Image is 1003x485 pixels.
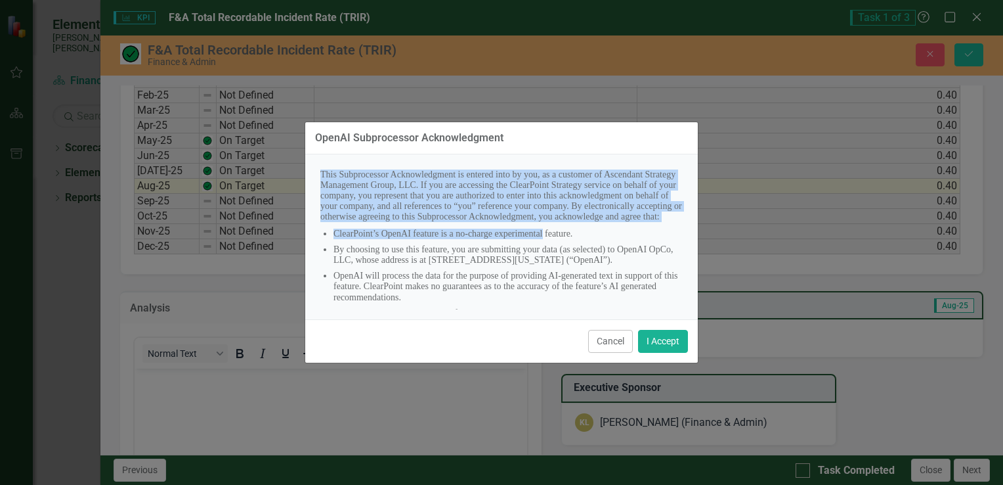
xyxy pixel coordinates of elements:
li: ClearPoint’s OpenAI feature is a no-charge experimental feature. [333,229,683,239]
button: I Accept [638,330,688,353]
p: This Subprocessor Acknowledgment is entered into by you, as a customer of Ascendant Strategy Mana... [320,170,683,222]
div: OpenAI Subprocessor Acknowledgment [315,132,503,144]
li: OpenAI will process the data for the purpose of providing AI-generated text in support of this fe... [333,271,683,302]
button: Cancel [588,330,633,353]
li: By choosing to use this feature, you are submitting your data (as selected) to OpenAI OpCo, LLC, ... [333,244,683,266]
li: OpenAI will be a subprocessor of any personal data you submit. [333,308,683,319]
